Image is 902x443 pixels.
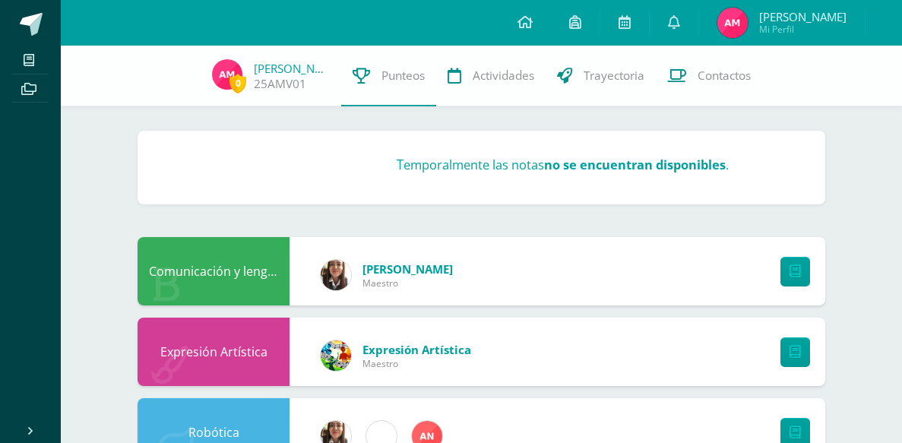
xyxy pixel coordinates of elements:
span: 0 [229,74,246,93]
img: 159e24a6ecedfdf8f489544946a573f0.png [321,340,351,371]
img: 2000ab86f3df8f62229e1ec2f247c910.png [321,260,351,290]
span: Maestro [362,277,453,290]
a: Punteos [341,46,436,106]
a: Trayectoria [546,46,656,106]
span: Punteos [381,68,425,84]
a: 25AMV01 [254,76,306,92]
a: [PERSON_NAME] [254,61,330,76]
img: 95a0a37ecc0520e872986056fe9423f9.png [212,59,242,90]
span: [PERSON_NAME] [362,261,453,277]
a: Contactos [656,46,762,106]
span: Contactos [698,68,751,84]
span: Trayectoria [584,68,644,84]
span: Mi Perfil [759,23,847,36]
div: Comunicación y lenguaje L.1 [138,237,290,305]
span: Actividades [473,68,534,84]
strong: no se encuentran disponibles [544,156,726,173]
span: Expresión Artística [362,342,471,357]
div: Expresión Artística [138,318,290,386]
span: [PERSON_NAME] [759,9,847,24]
span: Maestro [362,357,471,370]
h3: Temporalmente las notas . [397,156,729,173]
a: Actividades [436,46,546,106]
img: 95a0a37ecc0520e872986056fe9423f9.png [717,8,748,38]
